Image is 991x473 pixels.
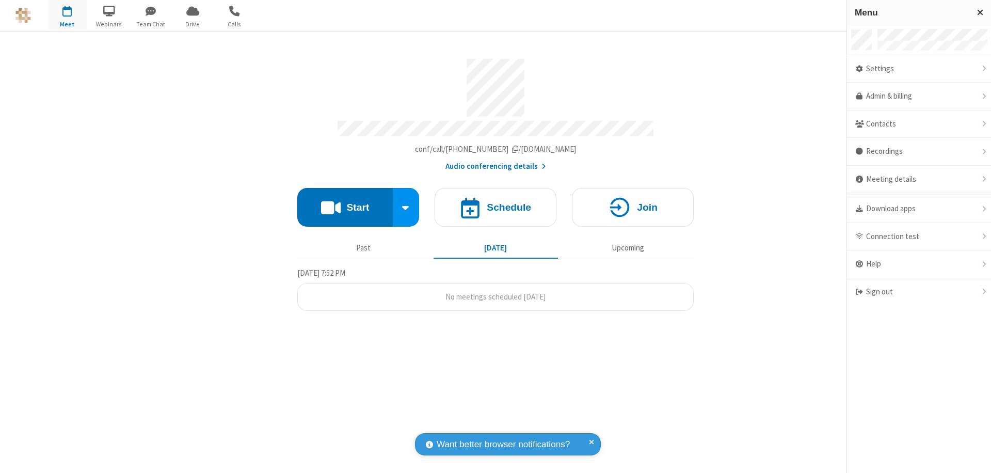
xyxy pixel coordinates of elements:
section: Account details [297,51,694,172]
span: Meet [48,20,87,29]
h4: Schedule [487,202,531,212]
button: Join [572,188,694,227]
div: Contacts [847,111,991,138]
span: Copy my meeting room link [415,144,577,154]
div: Help [847,250,991,278]
button: Past [301,238,426,258]
div: Download apps [847,195,991,223]
button: Upcoming [566,238,690,258]
h4: Join [637,202,658,212]
span: Drive [173,20,212,29]
button: Audio conferencing details [445,161,546,172]
span: Want better browser notifications? [437,438,570,451]
div: Recordings [847,138,991,166]
button: Start [297,188,393,227]
button: Schedule [435,188,556,227]
a: Admin & billing [847,83,991,111]
h4: Start [346,202,369,212]
button: [DATE] [434,238,558,258]
span: Team Chat [132,20,170,29]
h3: Menu [855,8,968,18]
button: Copy my meeting room linkCopy my meeting room link [415,144,577,155]
span: Calls [215,20,254,29]
div: Start conference options [393,188,420,227]
div: Connection test [847,223,991,251]
span: No meetings scheduled [DATE] [445,292,546,302]
img: QA Selenium DO NOT DELETE OR CHANGE [15,8,31,23]
div: Sign out [847,278,991,306]
section: Today's Meetings [297,267,694,311]
div: Meeting details [847,166,991,194]
span: Webinars [90,20,129,29]
span: [DATE] 7:52 PM [297,268,345,278]
div: Settings [847,55,991,83]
